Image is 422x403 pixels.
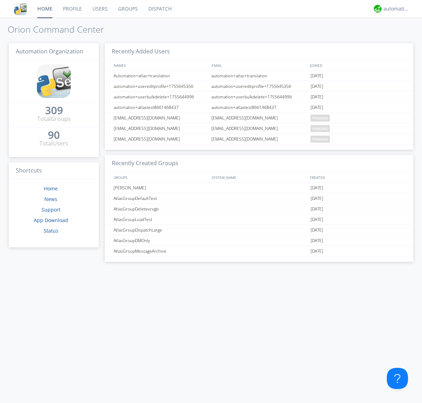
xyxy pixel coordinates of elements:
[210,113,309,123] div: [EMAIL_ADDRESS][DOMAIN_NAME]
[39,139,68,148] div: Total Users
[311,136,330,143] span: pending
[37,64,71,98] img: cddb5a64eb264b2086981ab96f4c1ba7
[210,60,308,70] div: EMAIL
[210,102,309,112] div: automation+atlastest8661468437
[105,246,413,256] a: AtlasGroupMessageArchive[DATE]
[105,102,413,113] a: automation+atlastest8661468437automation+atlastest8661468437[DATE]
[210,92,309,102] div: automation+userbulkdelete+1755644996
[112,193,209,203] div: AtlasGroupDefaultTest
[210,134,309,144] div: [EMAIL_ADDRESS][DOMAIN_NAME]
[112,235,209,246] div: AtlasGroupDMOnly
[37,115,71,123] div: Total Groups
[112,172,208,182] div: GROUPS
[311,193,323,204] span: [DATE]
[105,113,413,123] a: [EMAIL_ADDRESS][DOMAIN_NAME][EMAIL_ADDRESS][DOMAIN_NAME]pending
[112,214,209,225] div: AtlasGroupLoadTest
[112,134,209,144] div: [EMAIL_ADDRESS][DOMAIN_NAME]
[44,196,57,202] a: News
[112,246,209,256] div: AtlasGroupMessageArchive
[210,123,309,134] div: [EMAIL_ADDRESS][DOMAIN_NAME]
[105,204,413,214] a: AtlasGroupDeletevcvgb[DATE]
[41,206,60,213] a: Support
[44,185,58,192] a: Home
[112,81,209,91] div: automation+usereditprofile+1755645356
[45,107,63,114] div: 309
[210,71,309,81] div: automation+atlas+translation
[311,115,330,122] span: pending
[105,193,413,204] a: AtlasGroupDefaultTest[DATE]
[34,217,68,223] a: App Download
[210,172,308,182] div: SYSTEM_NAME
[105,92,413,102] a: automation+userbulkdelete+1755644996automation+userbulkdelete+1755644996[DATE]
[45,107,63,115] a: 309
[311,246,323,256] span: [DATE]
[105,155,413,172] h3: Recently Created Groups
[112,113,209,123] div: [EMAIL_ADDRESS][DOMAIN_NAME]
[311,235,323,246] span: [DATE]
[105,183,413,193] a: [PERSON_NAME][DATE]
[383,5,410,12] div: automation+atlas
[105,235,413,246] a: AtlasGroupDMOnly[DATE]
[112,60,208,70] div: NAMES
[105,225,413,235] a: AtlasGroupDispatchLarge[DATE]
[112,102,209,112] div: automation+atlastest8661468437
[48,131,60,139] a: 90
[308,60,407,70] div: JOINED
[112,225,209,235] div: AtlasGroupDispatchLarge
[374,5,382,13] img: d2d01cd9b4174d08988066c6d424eccd
[105,123,413,134] a: [EMAIL_ADDRESS][DOMAIN_NAME][EMAIL_ADDRESS][DOMAIN_NAME]pending
[9,162,99,180] h3: Shortcuts
[112,204,209,214] div: AtlasGroupDeletevcvgb
[16,47,83,55] span: Automation Organization
[210,81,309,91] div: automation+usereditprofile+1755645356
[112,123,209,134] div: [EMAIL_ADDRESS][DOMAIN_NAME]
[105,81,413,92] a: automation+usereditprofile+1755645356automation+usereditprofile+1755645356[DATE]
[311,204,323,214] span: [DATE]
[387,368,408,389] iframe: Toggle Customer Support
[311,125,330,132] span: pending
[308,172,407,182] div: CREATED
[105,43,413,60] h3: Recently Added Users
[311,214,323,225] span: [DATE]
[311,81,323,92] span: [DATE]
[14,2,27,15] img: cddb5a64eb264b2086981ab96f4c1ba7
[311,225,323,235] span: [DATE]
[311,183,323,193] span: [DATE]
[311,102,323,113] span: [DATE]
[112,92,209,102] div: automation+userbulkdelete+1755644996
[105,71,413,81] a: Automation+atlas+translationautomation+atlas+translation[DATE]
[44,227,58,234] a: Status
[105,214,413,225] a: AtlasGroupLoadTest[DATE]
[112,71,209,81] div: Automation+atlas+translation
[311,92,323,102] span: [DATE]
[105,134,413,144] a: [EMAIL_ADDRESS][DOMAIN_NAME][EMAIL_ADDRESS][DOMAIN_NAME]pending
[48,131,60,138] div: 90
[311,71,323,81] span: [DATE]
[112,183,209,193] div: [PERSON_NAME]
